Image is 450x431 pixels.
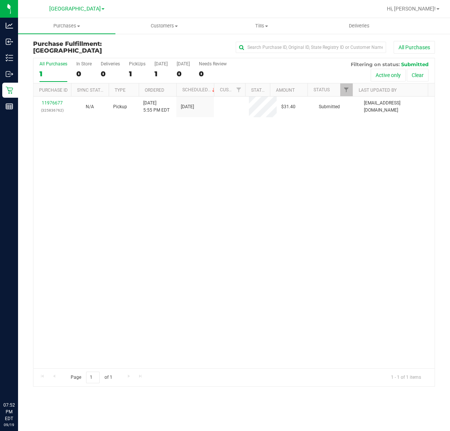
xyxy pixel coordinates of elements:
a: Purchases [18,18,115,34]
a: Deliveries [311,18,408,34]
div: 0 [199,70,227,78]
a: Ordered [145,88,164,93]
a: Customers [115,18,213,34]
a: Filter [233,83,245,96]
inline-svg: Inbound [6,38,13,45]
p: 09/19 [3,422,15,428]
input: Search Purchase ID, Original ID, State Registry ID or Customer Name... [236,42,386,53]
a: Sync Status [77,88,106,93]
inline-svg: Outbound [6,70,13,78]
h3: Purchase Fulfillment: [33,41,167,54]
button: Active only [371,69,406,82]
span: Tills [213,23,310,29]
span: [DATE] [181,103,194,110]
button: Clear [407,69,429,82]
span: 1 - 1 of 1 items [385,372,427,383]
span: Page of 1 [64,372,118,383]
a: Tills [213,18,310,34]
span: Pickup [113,103,127,110]
p: 07:52 PM EDT [3,402,15,422]
div: 1 [155,70,168,78]
span: Submitted [401,61,429,67]
span: Deliveries [339,23,380,29]
a: Customer [220,87,243,92]
span: [DATE] 5:55 PM EDT [143,100,170,114]
a: Amount [276,88,295,93]
span: [GEOGRAPHIC_DATA] [33,47,102,54]
a: 11976677 [42,100,63,106]
inline-svg: Inventory [6,54,13,62]
span: Customers [116,23,212,29]
a: Type [115,88,126,93]
a: State Registry ID [251,88,291,93]
div: All Purchases [39,61,67,67]
a: Scheduled [182,87,217,92]
p: (325836762) [38,107,67,114]
div: [DATE] [155,61,168,67]
span: Hi, [PERSON_NAME]! [387,6,436,12]
span: [GEOGRAPHIC_DATA] [49,6,101,12]
inline-svg: Reports [6,103,13,110]
span: Not Applicable [86,104,94,109]
div: [DATE] [177,61,190,67]
div: Deliveries [101,61,120,67]
div: 0 [177,70,190,78]
span: Purchases [18,23,115,29]
span: [EMAIL_ADDRESS][DOMAIN_NAME] [364,100,430,114]
a: Filter [340,83,353,96]
a: Status [314,87,330,92]
button: N/A [86,103,94,110]
div: 0 [76,70,92,78]
div: 0 [101,70,120,78]
span: Filtering on status: [351,61,400,67]
div: PickUps [129,61,145,67]
button: All Purchases [394,41,435,54]
span: Submitted [319,103,340,110]
div: 1 [39,70,67,78]
div: In Store [76,61,92,67]
inline-svg: Analytics [6,22,13,29]
div: 1 [129,70,145,78]
input: 1 [86,372,100,383]
span: $31.40 [281,103,295,110]
inline-svg: Retail [6,86,13,94]
a: Purchase ID [39,88,68,93]
a: Last Updated By [359,88,397,93]
div: Needs Review [199,61,227,67]
iframe: Resource center [8,371,30,393]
